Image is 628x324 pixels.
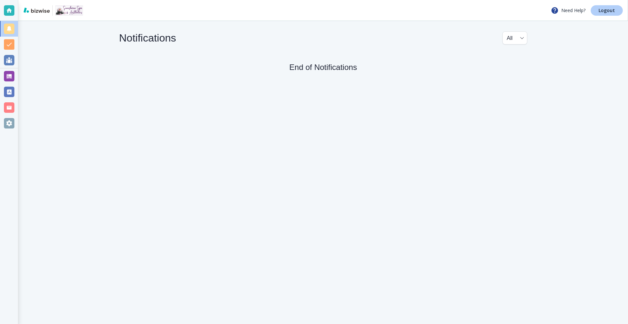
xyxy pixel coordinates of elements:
[289,63,357,72] h5: End of Notifications
[119,32,176,44] h4: Notifications
[599,8,615,13] p: Logout
[507,32,523,44] div: All
[591,5,623,16] a: Logout
[24,8,50,13] img: bizwise
[55,5,83,16] img: Sunshine Spa & Aesthetics
[551,7,585,14] p: Need Help?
